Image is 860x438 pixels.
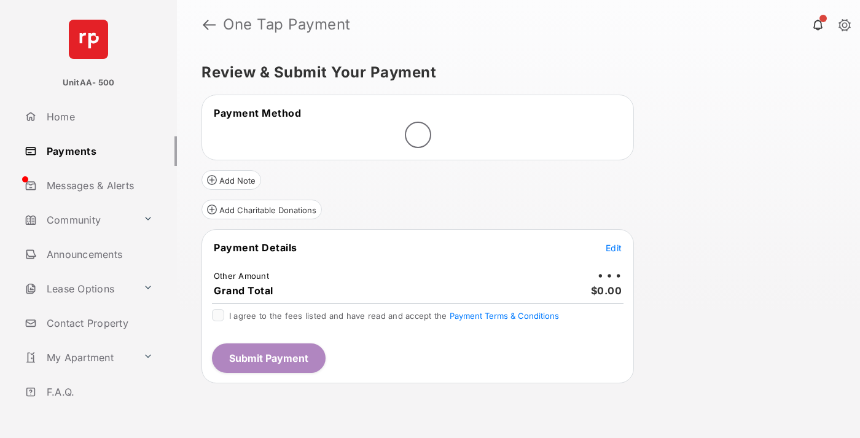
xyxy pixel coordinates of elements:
[201,65,826,80] h5: Review & Submit Your Payment
[591,284,622,297] span: $0.00
[606,241,622,254] button: Edit
[450,311,559,321] button: I agree to the fees listed and have read and accept the
[20,171,177,200] a: Messages & Alerts
[20,343,138,372] a: My Apartment
[20,308,177,338] a: Contact Property
[606,243,622,253] span: Edit
[20,377,177,407] a: F.A.Q.
[20,205,138,235] a: Community
[214,284,273,297] span: Grand Total
[223,17,351,32] strong: One Tap Payment
[214,241,297,254] span: Payment Details
[20,240,177,269] a: Announcements
[212,343,326,373] button: Submit Payment
[20,102,177,131] a: Home
[201,200,322,219] button: Add Charitable Donations
[229,311,559,321] span: I agree to the fees listed and have read and accept the
[213,270,270,281] td: Other Amount
[20,136,177,166] a: Payments
[69,20,108,59] img: svg+xml;base64,PHN2ZyB4bWxucz0iaHR0cDovL3d3dy53My5vcmcvMjAwMC9zdmciIHdpZHRoPSI2NCIgaGVpZ2h0PSI2NC...
[201,170,261,190] button: Add Note
[63,77,115,89] p: UnitAA- 500
[20,274,138,303] a: Lease Options
[214,107,301,119] span: Payment Method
